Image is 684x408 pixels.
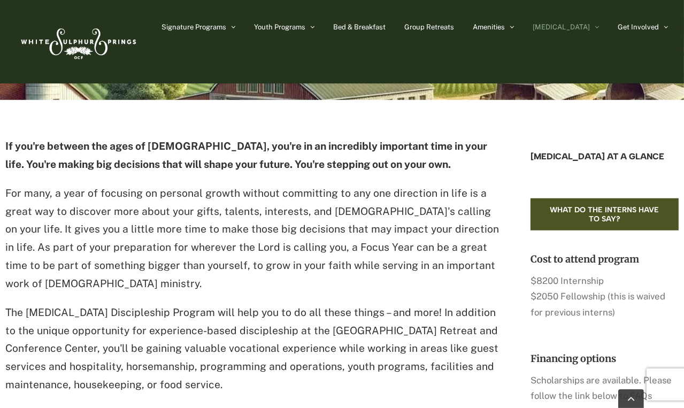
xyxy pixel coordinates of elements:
p: $8200 Internship $2050 Fellowship (this is waived for previous interns) [531,273,679,320]
span: Amenities [473,24,505,30]
img: White Sulphur Springs Logo [16,17,139,67]
p: The [MEDICAL_DATA] Discipleship Program will help you to do all these things – and more! In addit... [5,304,504,394]
h5: [MEDICAL_DATA] AT A GLANCE [531,152,679,161]
span: Youth Programs [254,24,305,30]
span: Group Retreats [404,24,454,30]
span: Get Involved [618,24,659,30]
span: [MEDICAL_DATA] [533,24,590,30]
span: Signature Programs [162,24,226,30]
strong: If you're between the ages of [DEMOGRAPHIC_DATA], you're in an incredibly important time in your ... [5,140,487,170]
h2: Cost to attend program [531,253,679,265]
span: Bed & Breakfast [333,24,386,30]
p: Scholarships are available. Please follow the link below to FAQs [531,373,679,404]
p: For many, a year of focusing on personal growth without committing to any one direction in life i... [5,184,504,293]
h2: Financing options [531,352,679,365]
span: What do the interns have to say? [546,205,663,224]
a: intern details [531,198,679,230]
